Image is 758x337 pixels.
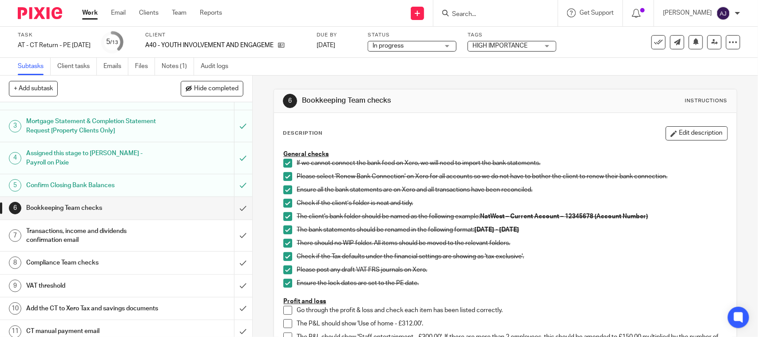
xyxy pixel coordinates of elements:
[283,94,297,108] div: 6
[297,279,727,288] p: Ensure the lock dates are set to the PE date.
[18,41,91,50] div: AT - CT Return - PE [DATE]
[18,7,62,19] img: Pixie
[26,115,159,137] h1: Mortgage Statement & Completion Statement Request [Property Clients Only]
[18,41,91,50] div: AT - CT Return - PE 31-05-2025
[373,43,404,49] span: In progress
[9,120,21,132] div: 3
[201,58,235,75] a: Audit logs
[297,265,727,274] p: Please post any draft VAT FRS journals on Xero.
[297,239,727,248] p: There should no WIP folder. All items should be moved to the relevant folders.
[283,130,322,137] p: Description
[297,212,727,221] p: The client's bank folder should be named as the following example:
[26,256,159,269] h1: Compliance Team checks
[9,302,21,315] div: 10
[135,58,155,75] a: Files
[26,201,159,215] h1: Bookkeeping Team checks
[26,225,159,247] h1: Transactions, income and dividends confirmation email
[302,96,524,105] h1: Bookkeeping Team checks
[9,179,21,192] div: 5
[18,32,91,39] label: Task
[9,202,21,214] div: 6
[82,8,98,17] a: Work
[103,58,128,75] a: Emails
[297,252,727,261] p: Check if the Tax defaults under the financial settings are showing as 'tax exclusive'.
[107,37,119,47] div: 5
[368,32,456,39] label: Status
[57,58,97,75] a: Client tasks
[26,147,159,169] h1: Assigned this stage to [PERSON_NAME] - Payroll on Pixie
[451,11,531,19] input: Search
[172,8,187,17] a: Team
[111,8,126,17] a: Email
[297,185,727,194] p: Ensure all the bank statements are on Xero and all transactions have been reconciled.
[283,151,329,157] u: General checks
[297,199,727,208] p: Check if the client’s folder is neat and tidy.
[685,97,728,104] div: Instructions
[9,257,21,269] div: 8
[26,179,159,192] h1: Confirm Closing Bank Balances
[194,85,238,92] span: Hide completed
[139,8,159,17] a: Clients
[9,229,21,242] div: 7
[716,6,730,20] img: svg%3E
[297,225,727,234] p: The bank statements should be renamed in the following format:
[666,126,728,140] button: Edit description
[297,159,727,168] p: If we cannot connect the bank feed on Xero, we will need to import the bank statements.
[9,81,58,96] button: + Add subtask
[283,298,326,305] u: Profit and loss
[663,8,712,17] p: [PERSON_NAME]
[480,213,648,220] strong: NatWest – Current Account – 12345678 (Account Number)
[18,58,51,75] a: Subtasks
[317,32,357,39] label: Due by
[145,41,274,50] p: A40 - YOUTH INVOLVEMENT AND ENGAGEMENT LAB
[111,40,119,45] small: /13
[297,172,727,181] p: Please select 'Renew Bank Connection' on Xero for all accounts so we do not have to bother the cl...
[181,81,243,96] button: Hide completed
[9,280,21,292] div: 9
[317,42,335,48] span: [DATE]
[200,8,222,17] a: Reports
[474,227,519,233] strong: [DATE] - [DATE]
[145,32,306,39] label: Client
[162,58,194,75] a: Notes (1)
[26,302,159,315] h1: Add the CT to Xero Tax and savings documents
[579,10,614,16] span: Get Support
[26,279,159,293] h1: VAT threshold
[468,32,556,39] label: Tags
[297,319,727,328] p: The P&L should show 'Use of home - £312.00'.
[472,43,528,49] span: HIGH IMPORTANCE
[9,152,21,164] div: 4
[297,306,727,315] p: Go through the profit & loss and check each item has been listed correctly.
